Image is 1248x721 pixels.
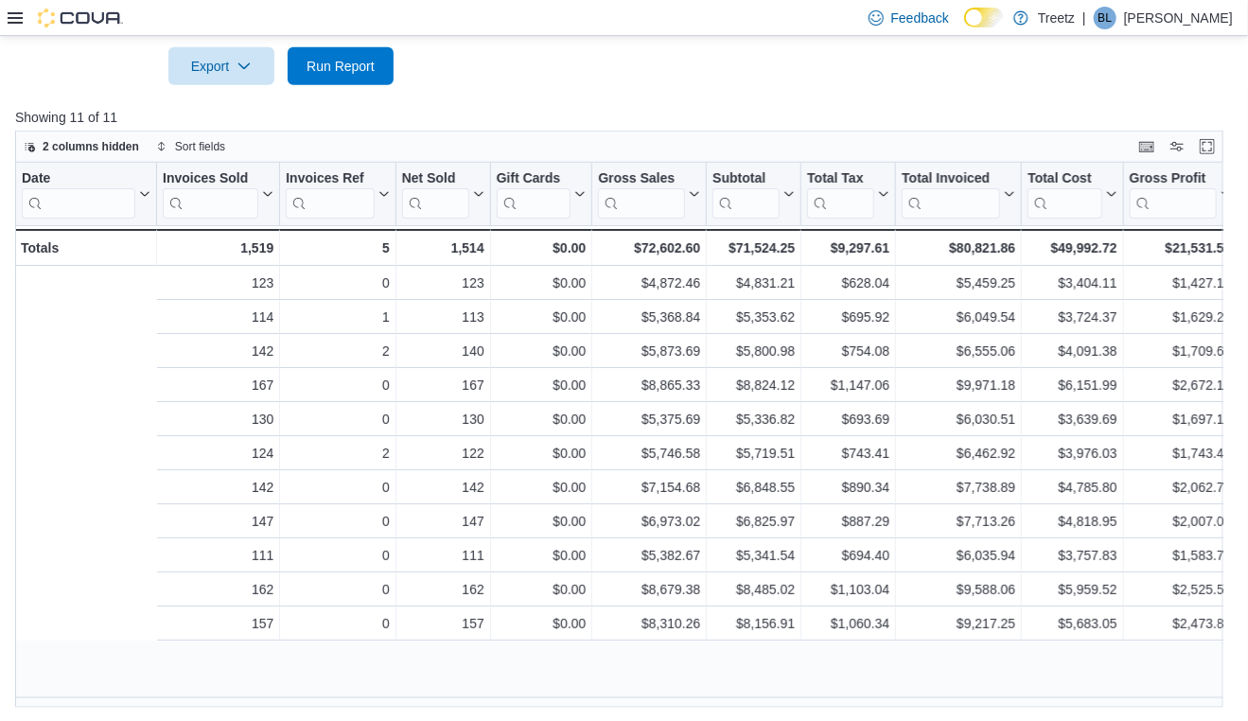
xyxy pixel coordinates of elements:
input: Dark Mode [964,8,1004,27]
span: BL [1099,7,1113,29]
span: 2 columns hidden [43,139,139,154]
span: Sort fields [175,139,225,154]
button: Display options [1166,135,1188,158]
div: 5 [286,237,389,259]
p: Treetz [1038,7,1075,29]
div: $9,297.61 [807,237,889,259]
button: Export [168,47,274,85]
div: $71,524.25 [712,237,795,259]
span: Feedback [891,9,949,27]
div: $21,531.53 [1130,237,1232,259]
p: Showing 11 of 11 [15,108,1235,127]
button: 2 columns hidden [16,135,147,158]
button: Enter fullscreen [1196,135,1219,158]
div: 1,519 [163,237,273,259]
img: Cova [38,9,123,27]
p: [PERSON_NAME] [1124,7,1233,29]
span: Dark Mode [964,27,965,28]
span: Export [180,47,263,85]
p: | [1082,7,1086,29]
div: $72,602.60 [598,237,700,259]
div: $49,992.72 [1028,237,1116,259]
div: 1,514 [402,237,484,259]
div: $80,821.86 [902,237,1015,259]
button: Keyboard shortcuts [1135,135,1158,158]
div: Brandon Lee [1094,7,1116,29]
span: Run Report [307,57,375,76]
button: Run Report [288,47,394,85]
div: $0.00 [497,237,587,259]
div: Totals [21,237,150,259]
button: Sort fields [149,135,233,158]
